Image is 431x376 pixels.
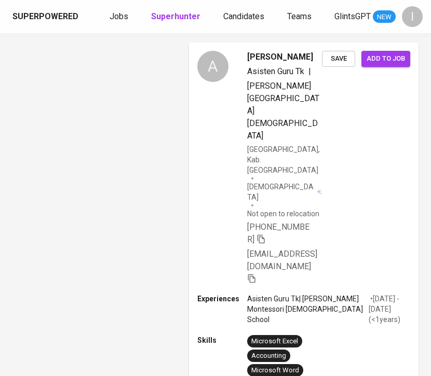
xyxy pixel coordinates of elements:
button: Add to job [361,51,410,67]
button: Save [322,51,355,67]
span: [PERSON_NAME] [247,51,313,63]
a: Superhunter [151,10,203,23]
div: I [402,6,423,27]
b: Superhunter [151,11,200,21]
span: [PERSON_NAME] [GEOGRAPHIC_DATA][DEMOGRAPHIC_DATA] [247,81,319,141]
a: Teams [287,10,314,23]
span: Asisten Guru Tk [247,66,304,76]
span: Jobs [110,11,128,21]
p: • [DATE] - [DATE] ( <1 years ) [369,294,410,325]
div: Accounting [251,351,286,361]
span: | [308,65,311,78]
span: [EMAIL_ADDRESS][DOMAIN_NAME] [247,249,317,271]
div: [GEOGRAPHIC_DATA], Kab. [GEOGRAPHIC_DATA] [247,144,322,175]
p: Experiences [197,294,247,304]
div: A [197,51,228,82]
a: Superpowered [12,11,80,23]
span: Candidates [223,11,264,21]
div: Microsoft Word [251,366,299,375]
a: GlintsGPT NEW [334,10,396,23]
p: Asisten Guru Tk | [PERSON_NAME] Montessori [DEMOGRAPHIC_DATA] School [247,294,369,325]
span: [PHONE_NUMBER] [247,222,309,244]
span: GlintsGPT [334,11,371,21]
p: Skills [197,335,247,345]
p: Not open to relocation [247,208,319,219]
span: [DEMOGRAPHIC_DATA] [247,182,315,202]
a: Jobs [110,10,130,23]
div: Superpowered [12,11,78,23]
span: Teams [287,11,312,21]
span: NEW [373,12,396,22]
a: Candidates [223,10,266,23]
span: Add to job [367,53,405,65]
span: Save [327,53,350,65]
div: Microsoft Excel [251,337,298,346]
